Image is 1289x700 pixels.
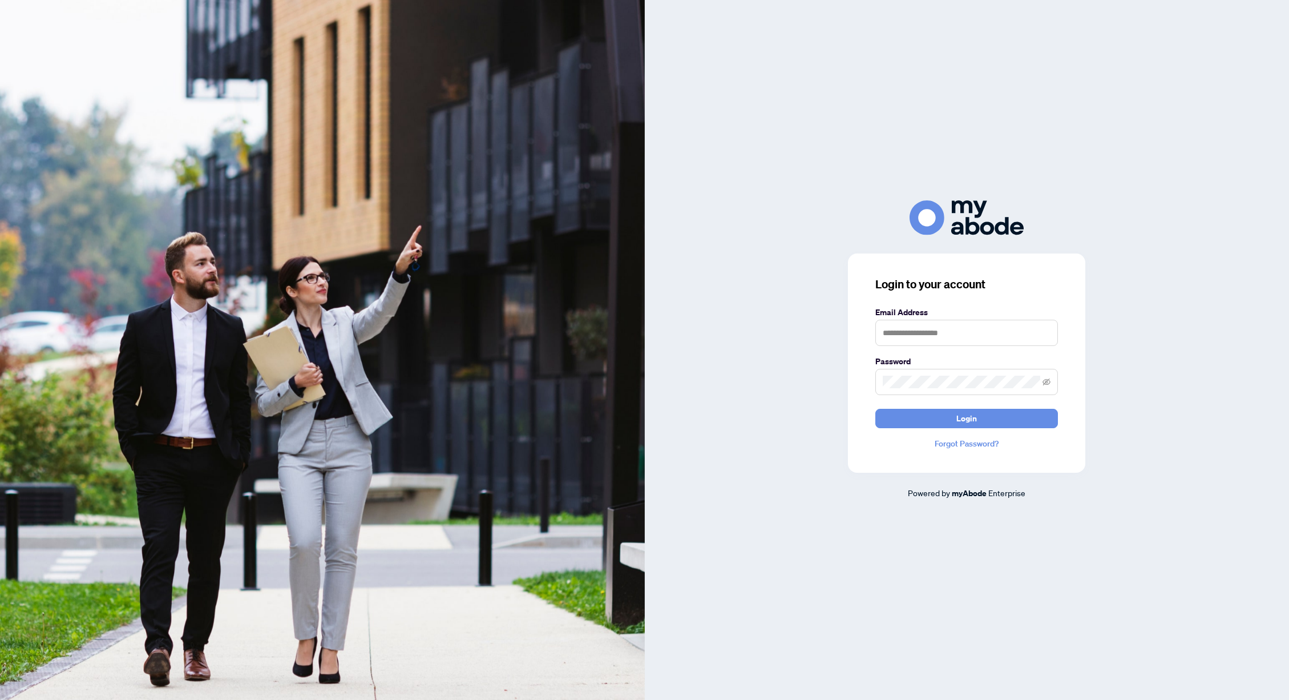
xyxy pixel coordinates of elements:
img: ma-logo [910,200,1024,235]
span: Login [956,409,977,428]
span: Powered by [908,488,950,498]
a: Forgot Password? [875,437,1058,450]
span: eye-invisible [1042,378,1050,386]
label: Password [875,355,1058,368]
span: Enterprise [988,488,1025,498]
button: Login [875,409,1058,428]
a: myAbode [952,487,987,500]
label: Email Address [875,306,1058,319]
h3: Login to your account [875,276,1058,292]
